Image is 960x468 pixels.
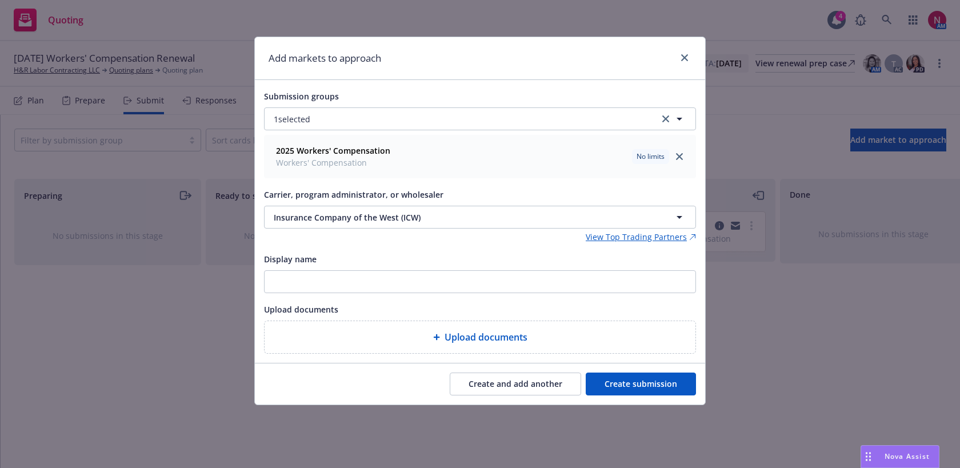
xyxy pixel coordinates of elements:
[445,330,527,344] span: Upload documents
[276,157,390,169] span: Workers' Compensation
[659,112,673,126] a: clear selection
[264,91,339,102] span: Submission groups
[276,145,390,156] strong: 2025 Workers' Compensation
[264,254,317,265] span: Display name
[269,51,381,66] h1: Add markets to approach
[450,373,581,395] button: Create and add another
[264,206,696,229] button: Insurance Company of the West (ICW)
[264,107,696,130] button: 1selectedclear selection
[673,150,686,163] a: close
[264,321,696,354] div: Upload documents
[264,189,443,200] span: Carrier, program administrator, or wholesaler
[861,446,875,467] div: Drag to move
[678,51,691,65] a: close
[861,445,939,468] button: Nova Assist
[274,113,310,125] span: 1 selected
[274,211,633,223] span: Insurance Company of the West (ICW)
[637,151,665,162] span: No limits
[885,451,930,461] span: Nova Assist
[264,304,338,315] span: Upload documents
[586,231,696,243] a: View Top Trading Partners
[586,373,696,395] button: Create submission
